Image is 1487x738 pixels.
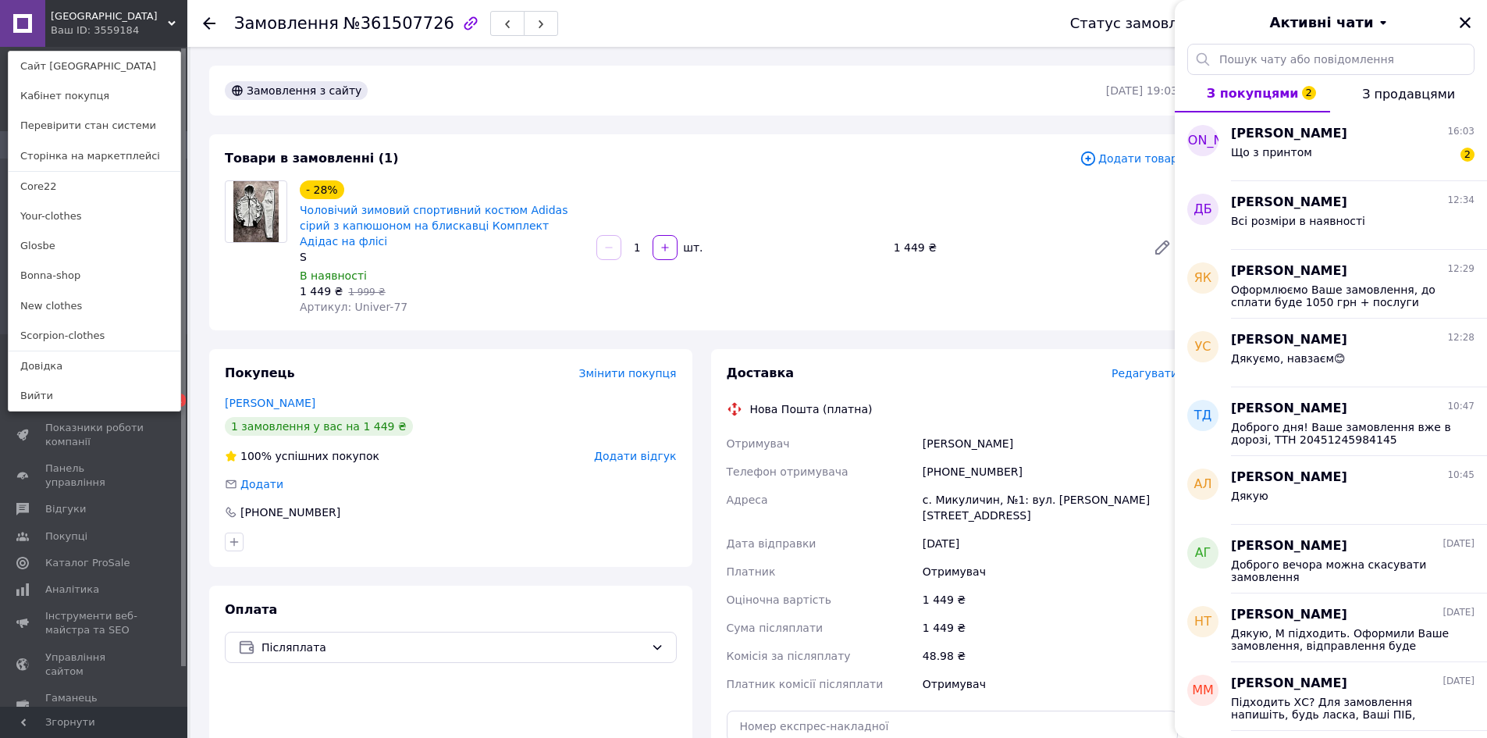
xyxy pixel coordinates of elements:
[1231,696,1453,721] span: Підходить ХС? Для замовлення напишіть, будь ласка, Ваші ПІБ, номер телефону, місто та НП
[225,602,277,617] span: Оплата
[300,301,407,313] span: Артикул: Univer-77
[1207,86,1299,101] span: З покупцями
[239,504,342,520] div: [PHONE_NUMBER]
[45,583,99,597] span: Аналітика
[1231,421,1453,446] span: Доброго дня! Ваше замовлення вже в дорозі, ТТН 20451245984145
[1147,232,1178,263] a: Редагувати
[1231,490,1268,502] span: Дякую
[45,609,144,637] span: Інструменти веб-майстра та SEO
[233,181,279,242] img: Чоловічий зимовий спортивний костюм Adidas сірий з капюшоном на блискавці Комплект Адідас на флісі
[1231,283,1453,308] span: Оформлюємо Ваше замовлення, до сплати буде 1050 грн + послуги Нової Пошти Відправлення посилки 1-...
[1194,269,1211,287] span: ЯК
[727,565,776,578] span: Платник
[1231,146,1312,159] span: Що з принтом
[1194,407,1211,425] span: ТД
[225,365,295,380] span: Покупець
[920,642,1181,670] div: 48.98 ₴
[225,448,379,464] div: успішних покупок
[45,462,144,490] span: Панель управління
[1269,12,1373,33] span: Активні чати
[920,458,1181,486] div: [PHONE_NUMBER]
[1175,387,1487,456] button: ТД[PERSON_NAME]10:47Доброго дня! Ваше замовлення вже в дорозі, ТТН 20451245984145
[300,180,344,199] div: - 28%
[261,639,645,656] span: Післяплата
[1175,75,1330,112] button: З покупцями2
[1195,338,1211,356] span: УС
[45,529,87,544] span: Покупці
[1231,558,1453,583] span: Доброго вечора можна скасувати замовлення
[679,240,704,255] div: шт.
[1460,148,1475,162] span: 2
[727,622,824,634] span: Сума післяплати
[1231,125,1347,143] span: [PERSON_NAME]
[9,261,180,291] a: Bonna-shop
[1231,675,1347,693] span: [PERSON_NAME]
[920,558,1181,586] div: Отримувач
[9,201,180,231] a: Your-clothes
[45,691,144,719] span: Гаманець компанії
[203,16,215,31] div: Повернутися назад
[9,291,180,321] a: New clothes
[45,502,86,516] span: Відгуки
[1330,75,1487,112] button: З продавцями
[579,367,677,380] span: Змінити покупця
[1175,250,1487,319] button: ЯК[PERSON_NAME]12:29Оформлюємо Ваше замовлення, до сплати буде 1050 грн + послуги Нової Пошти Від...
[225,397,315,409] a: [PERSON_NAME]
[727,465,848,478] span: Телефон отримувача
[1447,400,1475,413] span: 10:47
[1443,606,1475,619] span: [DATE]
[45,651,144,679] span: Управління сайтом
[1080,150,1178,167] span: Додати товар
[45,421,144,449] span: Показники роботи компанії
[1175,525,1487,594] button: АГ[PERSON_NAME][DATE]Доброго вечора можна скасувати замовлення
[300,285,343,298] span: 1 449 ₴
[727,494,768,506] span: Адреса
[1194,201,1211,219] span: ДБ
[1112,367,1178,380] span: Редагувати
[1070,16,1214,31] div: Статус замовлення
[1231,606,1347,624] span: [PERSON_NAME]
[1447,125,1475,138] span: 16:03
[727,650,851,662] span: Комісія за післяплату
[1192,682,1214,700] span: ММ
[9,231,180,261] a: Glosbe
[1231,215,1365,227] span: Всі розміри в наявності
[1362,87,1455,102] span: З продавцями
[45,556,130,570] span: Каталог ProSale
[727,365,795,380] span: Доставка
[1231,352,1346,365] span: Дякуємо, навзаєм😊
[888,237,1140,258] div: 1 449 ₴
[1443,675,1475,688] span: [DATE]
[746,401,877,417] div: Нова Пошта (платна)
[1231,194,1347,212] span: [PERSON_NAME]
[9,172,180,201] a: Core22
[727,437,790,450] span: Отримувач
[300,204,567,248] a: Чоловічий зимовий спортивний костюм Adidas сірий з капюшоном на блискавці Комплект Адідас на флісі
[9,351,180,381] a: Довідка
[343,14,454,33] span: №361507726
[1443,537,1475,551] span: [DATE]
[727,537,816,550] span: Дата відправки
[727,594,831,606] span: Оціночна вартість
[1302,86,1316,100] span: 2
[920,670,1181,698] div: Отримувач
[225,81,368,100] div: Замовлення з сайту
[1218,12,1443,33] button: Активні чати
[1447,194,1475,207] span: 12:34
[1194,476,1212,494] span: АЛ
[1175,456,1487,525] button: АЛ[PERSON_NAME]10:45Дякую
[1175,594,1487,662] button: НТ[PERSON_NAME][DATE]Дякую, М підходить. Оформили Ваше замовлення, відправлення буде протягом 1-3...
[1447,331,1475,344] span: 12:28
[1175,662,1487,731] button: ММ[PERSON_NAME][DATE]Підходить ХС? Для замовлення напишіть, будь ласка, Ваші ПІБ, номер телефону,...
[9,381,180,411] a: Вийти
[9,111,180,141] a: Перевірити стан системи
[225,417,413,436] div: 1 замовлення у вас на 1 449 ₴
[1447,469,1475,482] span: 10:45
[727,678,884,690] span: Платник комісії післяплати
[1231,262,1347,280] span: [PERSON_NAME]
[240,478,283,490] span: Додати
[1195,544,1211,562] span: АГ
[9,141,180,171] a: Сторінка на маркетплейсі
[1151,132,1255,150] span: [PERSON_NAME]
[1231,400,1347,418] span: [PERSON_NAME]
